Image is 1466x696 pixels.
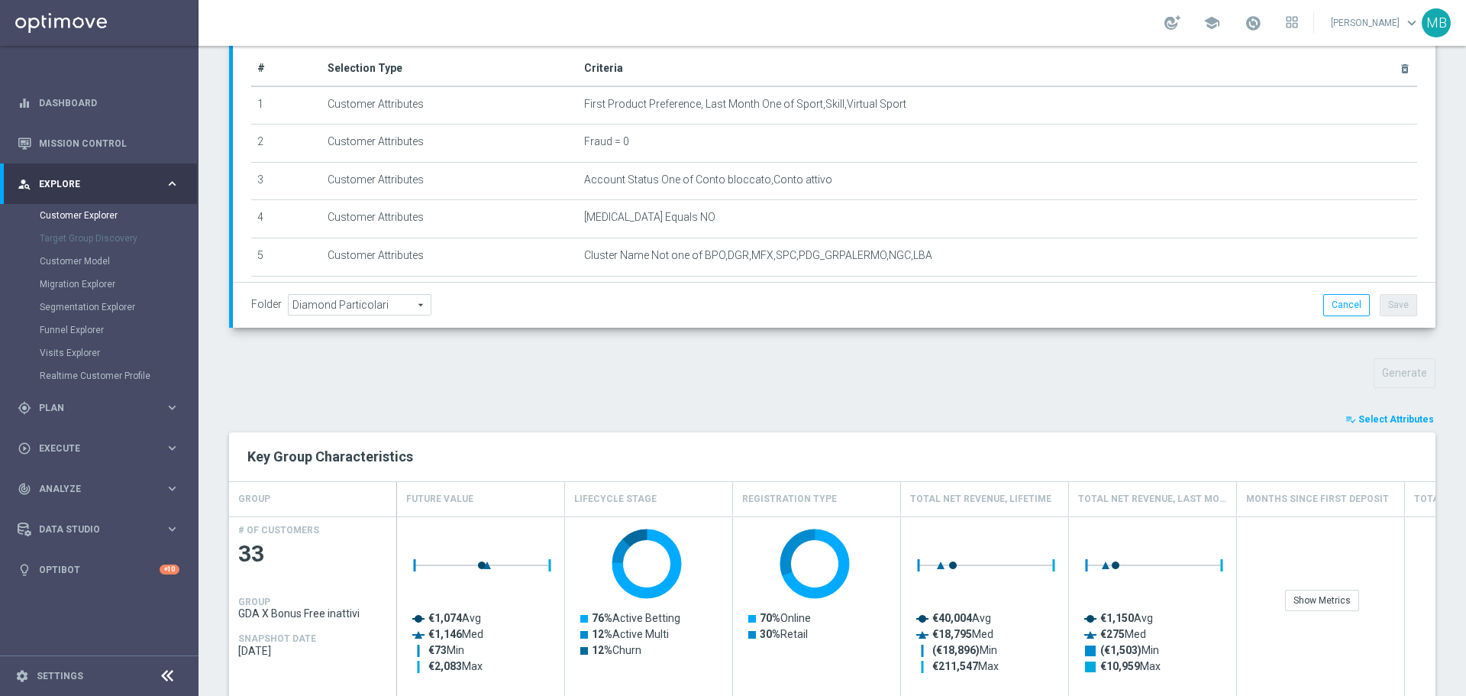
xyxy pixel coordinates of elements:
[1285,590,1359,611] div: Show Metrics
[39,444,165,453] span: Execute
[18,563,31,577] i: lightbulb
[165,441,179,455] i: keyboard_arrow_right
[584,62,623,74] span: Criteria
[1345,414,1356,425] i: playlist_add_check
[1100,628,1146,640] text: Med
[40,324,159,336] a: Funnel Explorer
[584,173,832,186] span: Account Status One of Conto bloccato,Conto attivo
[1358,414,1434,425] span: Select Attributes
[18,177,165,191] div: Explore
[932,628,972,640] tspan: €18,795
[160,565,179,575] div: +10
[18,123,179,163] div: Mission Control
[760,612,811,624] text: Online
[932,660,999,672] text: Max
[165,400,179,415] i: keyboard_arrow_right
[39,525,165,534] span: Data Studio
[251,125,321,163] td: 2
[15,669,29,683] i: settings
[251,162,321,200] td: 3
[1100,628,1125,640] tspan: €275
[17,138,180,150] button: Mission Control
[17,483,180,495] button: track_changes Analyze keyboard_arrow_right
[238,597,270,607] h4: GROUP
[165,481,179,496] i: keyboard_arrow_right
[1344,411,1435,428] button: playlist_add_check Select Attributes
[238,633,316,644] h4: SNAPSHOT DATE
[251,298,282,311] label: Folder
[39,180,165,189] span: Explore
[17,564,180,576] button: lightbulb Optibot +10
[321,276,578,314] td: Customer Attributes
[1100,612,1153,624] text: Avg
[18,83,179,123] div: Dashboard
[39,403,165,413] span: Plan
[428,628,462,640] tspan: €1,146
[1399,63,1411,75] i: delete_forever
[760,628,808,640] text: Retail
[584,98,906,111] span: First Product Preference, Last Month One of Sport,Skill,Virtual Sport
[39,83,179,123] a: Dashboard
[1380,294,1417,316] button: Save
[1100,644,1159,657] text: Min
[18,523,165,536] div: Data Studio
[1078,486,1227,513] h4: Total Net Revenue, Last Month
[321,238,578,276] td: Customer Attributes
[321,51,578,86] th: Selection Type
[760,628,780,640] tspan: 30%
[165,522,179,536] i: keyboard_arrow_right
[592,612,612,624] tspan: 76%
[39,549,160,590] a: Optibot
[592,612,680,624] text: Active Betting
[406,486,473,513] h4: Future Value
[238,607,388,620] span: GDA X Bonus Free inattivi
[18,442,31,455] i: play_circle_outline
[18,401,165,415] div: Plan
[18,482,165,496] div: Analyze
[251,200,321,238] td: 4
[18,401,31,415] i: gps_fixed
[428,628,483,640] text: Med
[18,96,31,110] i: equalizer
[251,86,321,125] td: 1
[932,660,978,672] tspan: €211,547
[40,227,197,250] div: Target Group Discovery
[932,644,997,657] text: Min
[40,250,197,273] div: Customer Model
[40,347,159,359] a: Visits Explorer
[1100,644,1141,657] tspan: (€1,503)
[165,176,179,191] i: keyboard_arrow_right
[17,178,180,190] button: person_search Explore keyboard_arrow_right
[932,612,991,624] text: Avg
[1323,294,1370,316] button: Cancel
[932,644,980,657] tspan: (€18,896)
[40,301,159,313] a: Segmentation Explorer
[1203,15,1220,31] span: school
[251,238,321,276] td: 5
[40,364,197,387] div: Realtime Customer Profile
[592,628,669,640] text: Active Multi
[1329,11,1422,34] a: [PERSON_NAME]keyboard_arrow_down
[428,660,462,672] tspan: €2,083
[40,204,197,227] div: Customer Explorer
[1403,15,1420,31] span: keyboard_arrow_down
[1374,358,1435,388] button: Generate
[760,612,780,624] tspan: 70%
[40,296,197,319] div: Segmentation Explorer
[40,319,197,342] div: Funnel Explorer
[592,644,641,656] text: Churn
[40,370,159,382] a: Realtime Customer Profile
[238,486,270,513] h4: GROUP
[584,135,629,148] span: Fraud = 0
[40,209,159,222] a: Customer Explorer
[17,442,180,455] div: play_circle_outline Execute keyboard_arrow_right
[932,612,973,624] tspan: €40,004
[584,211,715,224] span: [MEDICAL_DATA] Equals NO
[321,162,578,200] td: Customer Attributes
[428,660,483,672] text: Max
[247,448,1417,466] h2: Key Group Characteristics
[18,549,179,590] div: Optibot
